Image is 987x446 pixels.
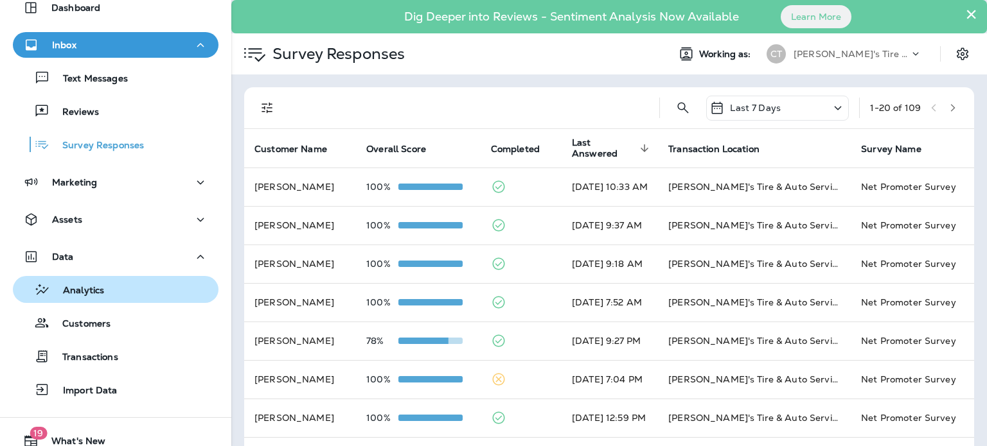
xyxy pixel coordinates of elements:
[254,143,344,155] span: Customer Name
[13,309,218,336] button: Customers
[244,283,356,322] td: [PERSON_NAME]
[13,169,218,195] button: Marketing
[851,322,974,360] td: Net Promoter Survey
[851,206,974,244] td: Net Promoter Survey
[366,182,398,192] p: 100%
[13,131,218,158] button: Survey Responses
[658,322,851,360] td: [PERSON_NAME]'s Tire & Auto Service | [PERSON_NAME]
[491,144,540,155] span: Completed
[244,206,356,244] td: [PERSON_NAME]
[13,64,218,91] button: Text Messages
[50,385,118,397] p: Import Data
[13,244,218,270] button: Data
[572,137,636,159] span: Last Answered
[366,374,398,384] p: 100%
[730,103,781,113] p: Last 7 Days
[951,42,974,65] button: Settings
[367,15,776,19] p: Dig Deeper into Reviews - Sentiment Analysis Now Available
[30,427,47,440] span: 19
[767,44,786,64] div: CT
[658,360,851,399] td: [PERSON_NAME]'s Tire & Auto Service | [PERSON_NAME][GEOGRAPHIC_DATA]
[244,360,356,399] td: [PERSON_NAME]
[244,244,356,283] td: [PERSON_NAME]
[562,322,658,360] td: [DATE] 9:27 PM
[49,140,144,152] p: Survey Responses
[52,40,76,50] p: Inbox
[13,376,218,403] button: Import Data
[699,49,754,60] span: Working as:
[658,399,851,437] td: [PERSON_NAME]'s Tire & Auto Service | [GEOGRAPHIC_DATA]
[658,167,851,206] td: [PERSON_NAME]'s Tire & Auto Service | Ambassador
[50,285,104,297] p: Analytics
[870,103,921,113] div: 1 - 20 of 109
[668,143,776,155] span: Transaction Location
[13,207,218,232] button: Assets
[851,167,974,206] td: Net Promoter Survey
[254,95,280,121] button: Filters
[781,5,851,28] button: Learn More
[366,413,398,423] p: 100%
[366,297,398,307] p: 100%
[658,283,851,322] td: [PERSON_NAME]'s Tire & Auto Service | [GEOGRAPHIC_DATA]
[49,318,111,330] p: Customers
[658,244,851,283] td: [PERSON_NAME]'s Tire & Auto Service | [GEOGRAPHIC_DATA]
[658,206,851,244] td: [PERSON_NAME]'s Tire & Auto Service | [PERSON_NAME]
[366,336,398,346] p: 78%
[491,143,556,155] span: Completed
[562,244,658,283] td: [DATE] 9:18 AM
[52,214,82,225] p: Assets
[794,49,909,59] p: [PERSON_NAME]'s Tire & Auto
[861,144,921,155] span: Survey Name
[267,44,405,64] p: Survey Responses
[254,144,327,155] span: Customer Name
[562,206,658,244] td: [DATE] 9:37 AM
[851,360,974,399] td: Net Promoter Survey
[366,143,443,155] span: Overall Score
[562,283,658,322] td: [DATE] 7:52 AM
[244,167,356,206] td: [PERSON_NAME]
[49,352,118,364] p: Transactions
[366,220,398,230] p: 100%
[965,4,977,24] button: Close
[366,144,426,155] span: Overall Score
[244,399,356,437] td: [PERSON_NAME]
[861,143,938,155] span: Survey Name
[668,144,760,155] span: Transaction Location
[52,177,97,187] p: Marketing
[366,259,398,269] p: 100%
[52,252,74,262] p: Data
[13,276,218,303] button: Analytics
[572,137,653,159] span: Last Answered
[49,107,99,119] p: Reviews
[562,360,658,399] td: [DATE] 7:04 PM
[13,32,218,58] button: Inbox
[851,399,974,437] td: Net Promoter Survey
[13,98,218,124] button: Reviews
[244,322,356,360] td: [PERSON_NAME]
[50,73,128,85] p: Text Messages
[851,283,974,322] td: Net Promoter Survey
[670,95,696,121] button: Search Survey Responses
[562,167,658,206] td: [DATE] 10:33 AM
[51,3,100,13] p: Dashboard
[562,399,658,437] td: [DATE] 12:59 PM
[13,343,218,370] button: Transactions
[851,244,974,283] td: Net Promoter Survey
